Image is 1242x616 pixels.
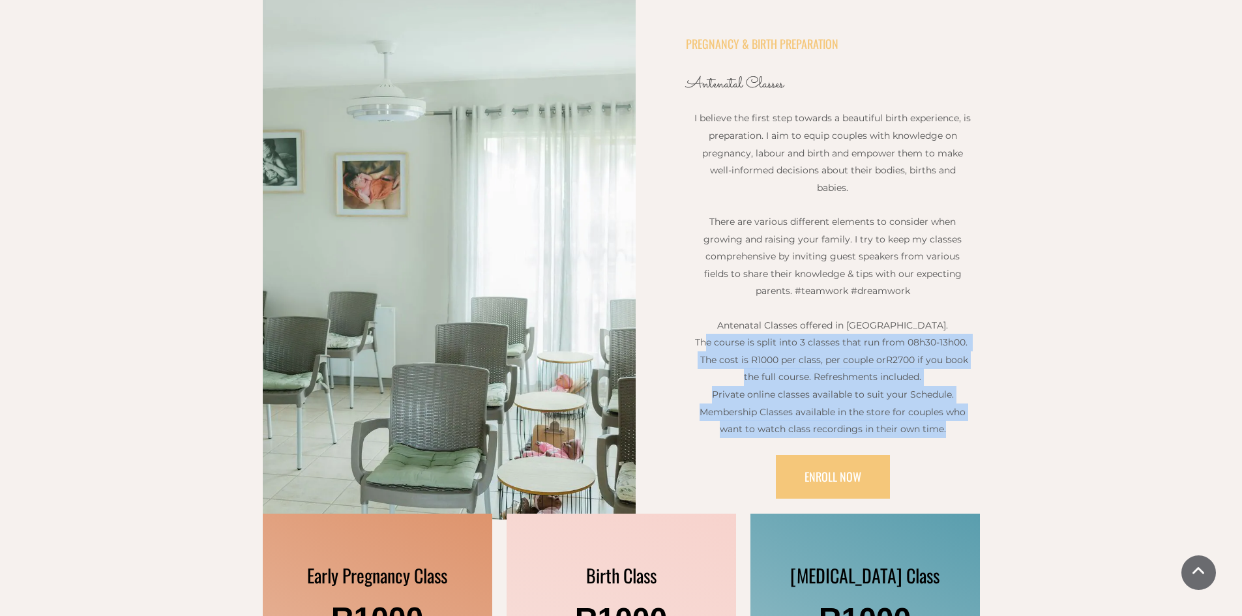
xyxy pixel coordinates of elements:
[756,268,962,297] span: dge & tips with our expecting parents. #teamwork #dreamwork
[686,35,838,52] span: PREGNANCY & BIRTH PREPARATION
[586,562,657,589] span: Birth Class
[695,336,970,366] span: The course is split into 3 classes that run from 08h30-13h00. The cost is R1000 per class, per co...
[686,73,784,96] span: Antenatal Classes
[694,112,971,193] span: I believe the first step towards a beautiful birth experience, is preparation. I aim to equip cou...
[717,319,948,331] span: Antenatal Classes offered in [GEOGRAPHIC_DATA].
[1181,555,1216,590] a: Scroll To Top
[805,468,861,485] span: ENROLL NOW
[700,406,966,435] span: Membership Classes available in the store for couples who want to watch class recordings in their...
[307,562,447,589] span: Early Pregnancy Class
[776,455,890,499] a: ENROLL NOW
[790,562,939,589] span: [MEDICAL_DATA] Class
[703,216,962,280] span: There are various different elements to consider when growing and raising your family. I try to k...
[744,354,968,383] span: R2700 if you book the full course. Refreshments included.
[712,389,954,400] span: Private online classes available to suit your Schedule.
